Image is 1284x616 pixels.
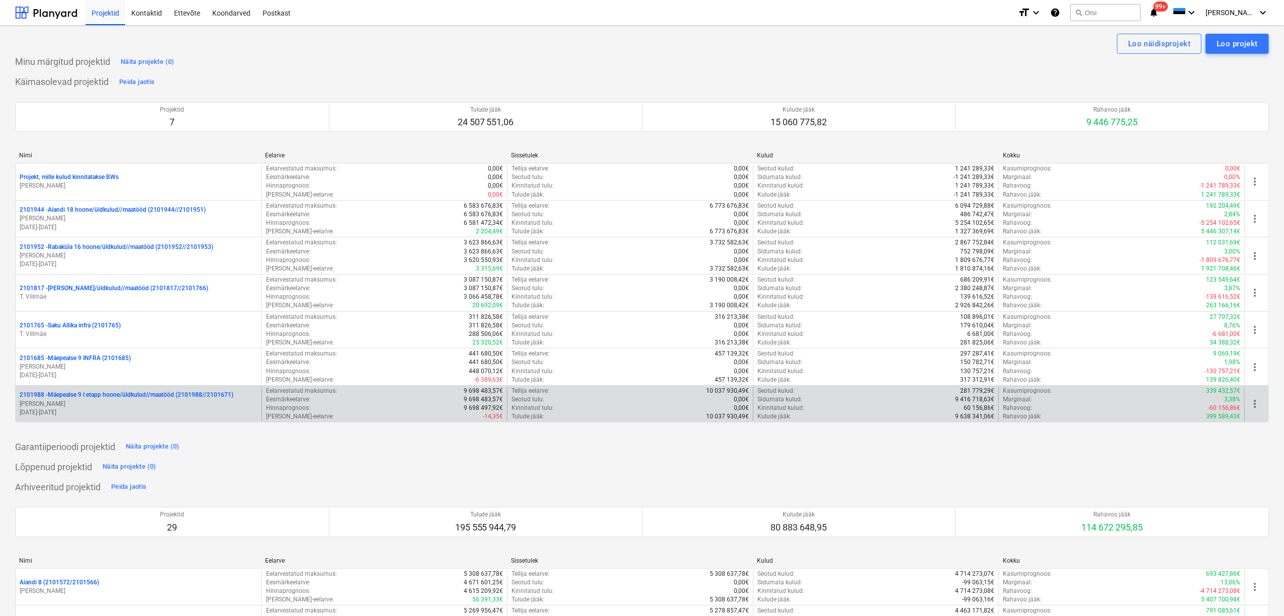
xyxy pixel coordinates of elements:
div: 2101765 -Saku Allika infra (2101765)T. Villmäe [20,321,258,338]
p: [PERSON_NAME]-eelarve : [266,301,334,310]
span: more_vert [1249,175,1261,188]
p: Seotud kulud : [757,313,795,321]
p: 0,00€ [734,358,749,367]
p: 2 926 842,26€ [955,301,994,310]
p: 441 680,50€ [469,358,503,367]
p: Tulude jääk : [511,227,544,236]
p: 3 066 458,78€ [464,293,503,301]
p: 0,00€ [734,191,749,199]
p: 1 241 789,33€ [1201,191,1240,199]
p: [PERSON_NAME]-eelarve : [266,265,334,273]
p: Kasumiprognoos : [1003,276,1052,284]
p: Tellija eelarve : [511,238,549,247]
div: 2101685 -Mäepealse 9 INFRA (2101685)[PERSON_NAME][DATE]-[DATE] [20,354,258,380]
p: 108 896,01€ [960,313,994,321]
p: Tulude jääk : [511,338,544,347]
p: 150 782,71€ [960,358,994,367]
p: 6 773 676,83€ [710,202,749,210]
button: Loo projekt [1206,34,1269,54]
button: Otsi [1070,4,1141,21]
i: keyboard_arrow_down [1257,7,1269,19]
p: Seotud kulud : [757,276,795,284]
p: -1 809 676,77€ [1200,256,1240,265]
p: [PERSON_NAME] [20,363,258,371]
p: Tulude jääk [458,106,514,114]
p: Kinnitatud tulu : [511,293,554,301]
p: 130 757,21€ [960,367,994,376]
p: 9 446 775,25 [1086,116,1138,128]
p: 0,00€ [734,256,749,265]
p: [DATE] - [DATE] [20,260,258,269]
p: Käimasolevad projektid [15,76,109,88]
p: 1,98% [1224,358,1240,367]
p: 6 773 676,83€ [710,227,749,236]
p: Seotud tulu : [511,284,544,293]
p: 8,76% [1224,321,1240,330]
p: [PERSON_NAME]-eelarve : [266,412,334,421]
p: 10 037 930,49€ [706,387,749,395]
p: 311 826,58€ [469,313,503,321]
p: Eesmärkeelarve : [266,247,310,256]
p: Tellija eelarve : [511,202,549,210]
span: more_vert [1249,213,1261,225]
div: Näita projekte (0) [103,461,156,473]
p: 2 204,49€ [476,227,503,236]
p: Marginaal : [1003,284,1032,293]
p: [PERSON_NAME] [20,587,258,595]
div: Peida jaotis [111,481,146,493]
div: 2101817 -[PERSON_NAME]/üldkulud//maatööd (2101817//2101766)T. Villmäe [20,284,258,301]
p: Kinnitatud kulud : [757,182,804,190]
p: Kasumiprognoos : [1003,202,1052,210]
p: 3 732 582,63€ [710,238,749,247]
div: 2101944 -Aiandi 18 hoone/üldkulud//maatööd (2101944//2101951)[PERSON_NAME][DATE]-[DATE] [20,206,258,231]
p: Rahavoo jääk : [1003,376,1042,384]
p: Minu märgitud projektid [15,56,110,68]
p: Kulude jääk : [757,301,791,310]
p: 2101817 - [PERSON_NAME]/üldkulud//maatööd (2101817//2101766) [20,284,208,293]
p: 3 087 150,87€ [464,284,503,293]
p: 6 583 676,83€ [464,202,503,210]
p: 2 867 752,84€ [955,238,994,247]
span: search [1075,9,1083,17]
p: 2101988 - Mäepealse 9 I etapp hoone/üldkulud//maatööd (2101988//2101671) [20,391,233,399]
div: Sissetulek [511,152,749,159]
p: 2101685 - Mäepealse 9 INFRA (2101685) [20,354,131,363]
p: -6 681,00€ [1212,330,1240,338]
p: 3 190 008,42€ [710,301,749,310]
p: Kulude jääk : [757,265,791,273]
p: Tulude jääk : [511,376,544,384]
p: Kulude jääk [771,106,827,114]
p: 15 060 775,82 [771,116,827,128]
button: Peida jaotis [117,74,157,90]
i: Abikeskus [1050,7,1060,19]
p: Tellija eelarve : [511,349,549,358]
p: Marginaal : [1003,395,1032,404]
p: 297 287,41€ [960,349,994,358]
div: Loo projekt [1217,37,1258,50]
p: Marginaal : [1003,247,1032,256]
p: -1 241 789,33€ [1200,182,1240,190]
p: Tellija eelarve : [511,164,549,173]
p: Eelarvestatud maksumus : [266,349,337,358]
div: Kokku [1003,152,1241,159]
p: Rahavoog : [1003,219,1032,227]
p: Seotud tulu : [511,321,544,330]
span: 99+ [1154,2,1168,12]
p: 0,00€ [488,182,503,190]
p: 0,00€ [734,404,749,412]
p: Rahavoo jääk : [1003,301,1042,310]
p: 1 810 874,16€ [955,265,994,273]
p: 0,00€ [488,164,503,173]
p: Sidumata kulud : [757,321,802,330]
p: 0,00€ [734,293,749,301]
p: Kinnitatud kulud : [757,256,804,265]
p: Eelarvestatud maksumus : [266,164,337,173]
p: 3,00% [1224,247,1240,256]
p: Kulude jääk : [757,376,791,384]
p: Kulude jääk : [757,227,791,236]
p: 1 241 289,33€ [955,164,994,173]
p: 192 204,49€ [1206,202,1240,210]
p: 1 809 676,77€ [955,256,994,265]
p: -1 241 289,33€ [954,173,994,182]
p: [PERSON_NAME]-eelarve : [266,376,334,384]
